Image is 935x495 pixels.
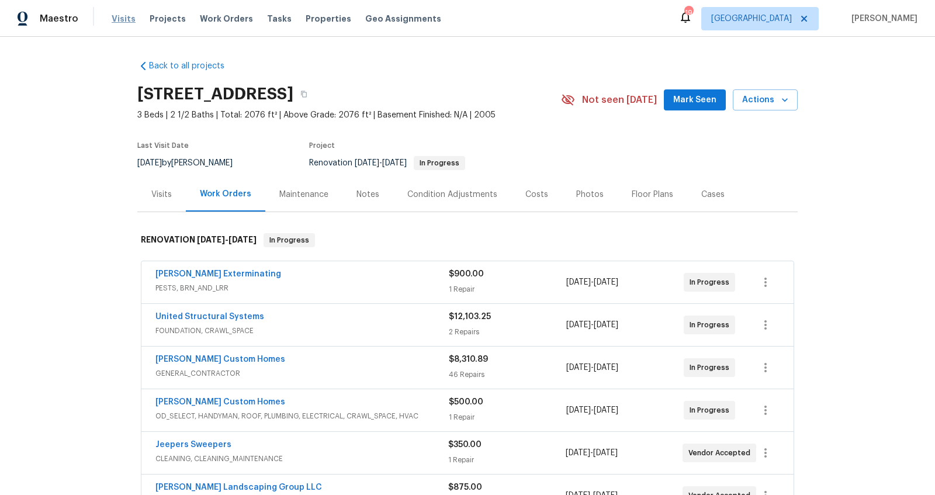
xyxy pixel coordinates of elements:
[155,483,322,491] a: [PERSON_NAME] Landscaping Group LLC
[155,313,264,321] a: United Structural Systems
[688,447,755,459] span: Vendor Accepted
[228,236,257,244] span: [DATE]
[594,406,618,414] span: [DATE]
[155,398,285,406] a: [PERSON_NAME] Custom Homes
[594,364,618,372] span: [DATE]
[155,282,449,294] span: PESTS, BRN_AND_LRR
[355,159,407,167] span: -
[576,189,604,200] div: Photos
[566,406,591,414] span: [DATE]
[137,109,561,121] span: 3 Beds | 2 1/2 Baths | Total: 2076 ft² | Above Grade: 2076 ft² | Basement Finished: N/A | 2005
[407,189,497,200] div: Condition Adjustments
[566,278,591,286] span: [DATE]
[449,270,484,278] span: $900.00
[155,325,449,337] span: FOUNDATION, CRAWL_SPACE
[112,13,136,25] span: Visits
[449,355,488,364] span: $8,310.89
[690,404,734,416] span: In Progress
[155,410,449,422] span: OD_SELECT, HANDYMAN, ROOF, PLUMBING, ELECTRICAL, CRAWL_SPACE, HVAC
[566,364,591,372] span: [DATE]
[449,313,491,321] span: $12,103.25
[566,449,590,457] span: [DATE]
[449,283,566,295] div: 1 Repair
[690,362,734,373] span: In Progress
[155,368,449,379] span: GENERAL_CONTRACTOR
[155,453,448,465] span: CLEANING, CLEANING_MAINTENANCE
[141,233,257,247] h6: RENOVATION
[673,93,716,108] span: Mark Seen
[594,278,618,286] span: [DATE]
[448,483,482,491] span: $875.00
[847,13,917,25] span: [PERSON_NAME]
[566,362,618,373] span: -
[594,321,618,329] span: [DATE]
[355,159,379,167] span: [DATE]
[701,189,725,200] div: Cases
[382,159,407,167] span: [DATE]
[566,447,618,459] span: -
[684,7,692,19] div: 19
[593,449,618,457] span: [DATE]
[137,88,293,100] h2: [STREET_ADDRESS]
[632,189,673,200] div: Floor Plans
[279,189,328,200] div: Maintenance
[197,236,257,244] span: -
[150,13,186,25] span: Projects
[566,321,591,329] span: [DATE]
[566,276,618,288] span: -
[566,404,618,416] span: -
[582,94,657,106] span: Not seen [DATE]
[200,13,253,25] span: Work Orders
[137,221,798,259] div: RENOVATION [DATE]-[DATE]In Progress
[711,13,792,25] span: [GEOGRAPHIC_DATA]
[200,188,251,200] div: Work Orders
[267,15,292,23] span: Tasks
[155,270,281,278] a: [PERSON_NAME] Exterminating
[566,319,618,331] span: -
[448,441,482,449] span: $350.00
[155,355,285,364] a: [PERSON_NAME] Custom Homes
[155,441,231,449] a: Jeepers Sweepers
[365,13,441,25] span: Geo Assignments
[137,142,189,149] span: Last Visit Date
[137,156,247,170] div: by [PERSON_NAME]
[309,142,335,149] span: Project
[309,159,465,167] span: Renovation
[137,60,250,72] a: Back to all projects
[690,276,734,288] span: In Progress
[449,369,566,380] div: 46 Repairs
[197,236,225,244] span: [DATE]
[151,189,172,200] div: Visits
[733,89,798,111] button: Actions
[742,93,788,108] span: Actions
[137,159,162,167] span: [DATE]
[40,13,78,25] span: Maestro
[293,84,314,105] button: Copy Address
[449,326,566,338] div: 2 Repairs
[449,398,483,406] span: $500.00
[265,234,314,246] span: In Progress
[449,411,566,423] div: 1 Repair
[415,160,464,167] span: In Progress
[356,189,379,200] div: Notes
[525,189,548,200] div: Costs
[448,454,565,466] div: 1 Repair
[664,89,726,111] button: Mark Seen
[306,13,351,25] span: Properties
[690,319,734,331] span: In Progress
